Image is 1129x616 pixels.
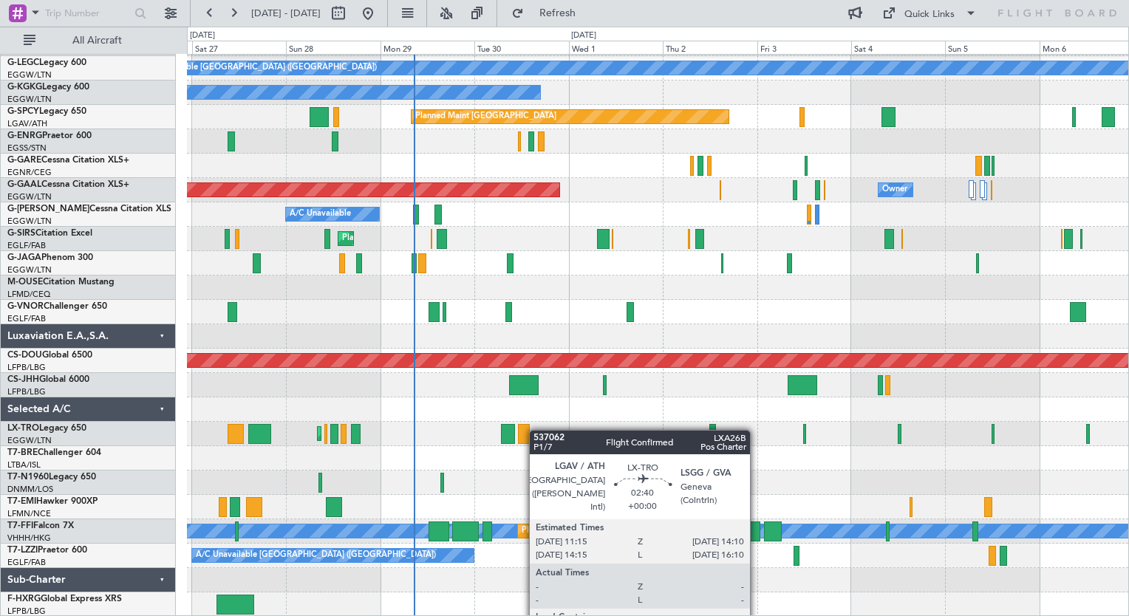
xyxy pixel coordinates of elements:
[38,35,156,46] span: All Aircraft
[7,375,89,384] a: CS-JHHGlobal 6000
[7,302,44,311] span: G-VNOR
[7,508,51,519] a: LFMN/NCE
[190,30,215,42] div: [DATE]
[7,533,51,544] a: VHHH/HKG
[7,424,86,433] a: LX-TROLegacy 650
[7,313,46,324] a: EGLF/FAB
[7,253,41,262] span: G-JAGA
[7,205,171,213] a: G-[PERSON_NAME]Cessna Citation XLS
[7,229,35,238] span: G-SIRS
[7,240,46,251] a: EGLF/FAB
[137,57,377,79] div: A/C Unavailable [GEOGRAPHIC_DATA] ([GEOGRAPHIC_DATA])
[381,41,474,54] div: Mon 29
[7,473,96,482] a: T7-N1960Legacy 650
[286,41,380,54] div: Sun 28
[196,544,436,567] div: A/C Unavailable [GEOGRAPHIC_DATA] ([GEOGRAPHIC_DATA])
[7,180,41,189] span: G-GAAL
[945,41,1039,54] div: Sun 5
[290,203,351,225] div: A/C Unavailable
[7,595,122,603] a: F-HXRGGlobal Express XRS
[7,83,42,92] span: G-KGKG
[7,435,52,446] a: EGGW/LTN
[7,107,86,116] a: G-SPCYLegacy 650
[7,386,46,397] a: LFPB/LBG
[7,131,42,140] span: G-ENRG
[7,94,52,105] a: EGGW/LTN
[571,30,596,42] div: [DATE]
[342,227,575,250] div: Planned Maint [GEOGRAPHIC_DATA] ([GEOGRAPHIC_DATA])
[7,107,39,116] span: G-SPCY
[527,8,589,18] span: Refresh
[7,191,52,202] a: EGGW/LTN
[7,156,41,165] span: G-GARE
[7,229,92,238] a: G-SIRSCitation Excel
[7,521,33,530] span: T7-FFI
[7,278,43,287] span: M-OUSE
[7,180,129,189] a: G-GAALCessna Citation XLS+
[7,497,98,506] a: T7-EMIHawker 900XP
[16,29,160,52] button: All Aircraft
[7,448,38,457] span: T7-BRE
[7,546,38,555] span: T7-LZZI
[7,546,87,555] a: T7-LZZIPraetor 600
[7,375,39,384] span: CS-JHH
[875,1,984,25] button: Quick Links
[569,41,663,54] div: Wed 1
[7,484,53,495] a: DNMM/LOS
[7,448,101,457] a: T7-BREChallenger 604
[7,362,46,373] a: LFPB/LBG
[7,595,41,603] span: F-HXRG
[505,1,593,25] button: Refresh
[7,278,115,287] a: M-OUSECitation Mustang
[7,216,52,227] a: EGGW/LTN
[251,7,321,20] span: [DATE] - [DATE]
[7,473,49,482] span: T7-N1960
[7,459,41,470] a: LTBA/ISL
[7,118,47,129] a: LGAV/ATH
[7,58,86,67] a: G-LEGCLegacy 600
[7,167,52,178] a: EGNR/CEG
[7,143,47,154] a: EGSS/STN
[851,41,945,54] div: Sat 4
[757,41,851,54] div: Fri 3
[7,302,107,311] a: G-VNORChallenger 650
[7,58,39,67] span: G-LEGC
[522,520,754,542] div: Planned Maint [GEOGRAPHIC_DATA] ([GEOGRAPHIC_DATA])
[7,205,89,213] span: G-[PERSON_NAME]
[7,289,50,300] a: LFMD/CEQ
[7,351,42,360] span: CS-DOU
[7,521,74,530] a: T7-FFIFalcon 7X
[7,156,129,165] a: G-GARECessna Citation XLS+
[7,264,52,276] a: EGGW/LTN
[7,253,93,262] a: G-JAGAPhenom 300
[663,41,757,54] div: Thu 2
[7,131,92,140] a: G-ENRGPraetor 600
[415,106,556,128] div: Planned Maint [GEOGRAPHIC_DATA]
[7,557,46,568] a: EGLF/FAB
[45,2,130,24] input: Trip Number
[7,424,39,433] span: LX-TRO
[7,69,52,81] a: EGGW/LTN
[904,7,955,22] div: Quick Links
[7,83,89,92] a: G-KGKGLegacy 600
[192,41,286,54] div: Sat 27
[7,351,92,360] a: CS-DOUGlobal 6500
[882,179,907,201] div: Owner
[474,41,568,54] div: Tue 30
[7,497,36,506] span: T7-EMI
